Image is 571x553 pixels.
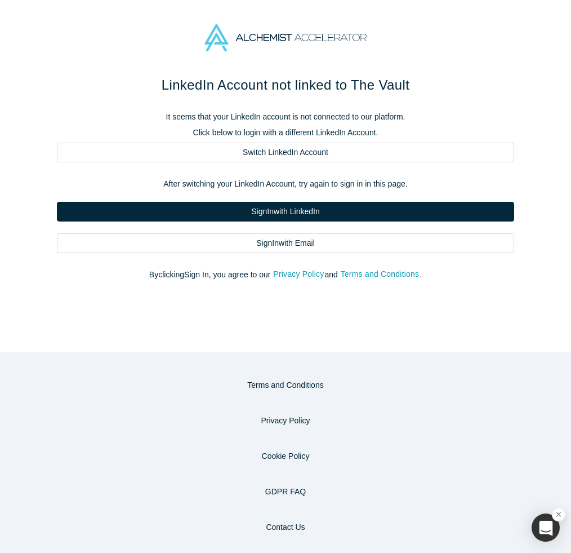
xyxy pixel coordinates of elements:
button: Terms and Conditions [340,268,420,281]
p: It seems that your LinkedIn account is not connected to our platform. [57,111,514,123]
a: GDPR FAQ [253,482,318,502]
h1: LinkedIn Account not linked to The Vault [57,75,514,95]
button: Privacy Policy [249,411,322,431]
img: Alchemist Accelerator Logo [204,24,367,51]
button: Contact Us [254,517,316,537]
button: Privacy Policy [273,268,324,281]
button: Cookie Policy [250,446,322,466]
p: Click below to login with a different LinkedIn Account. [57,127,514,139]
p: By clicking Sign In , you agree to our and . [57,269,514,281]
a: SignInwith Email [57,233,514,253]
p: After switching your LinkedIn Account, try again to sign in in this page. [57,178,514,190]
button: Terms and Conditions [235,375,335,395]
a: Switch LinkedIn Account [57,143,514,162]
a: SignInwith LinkedIn [57,202,514,222]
